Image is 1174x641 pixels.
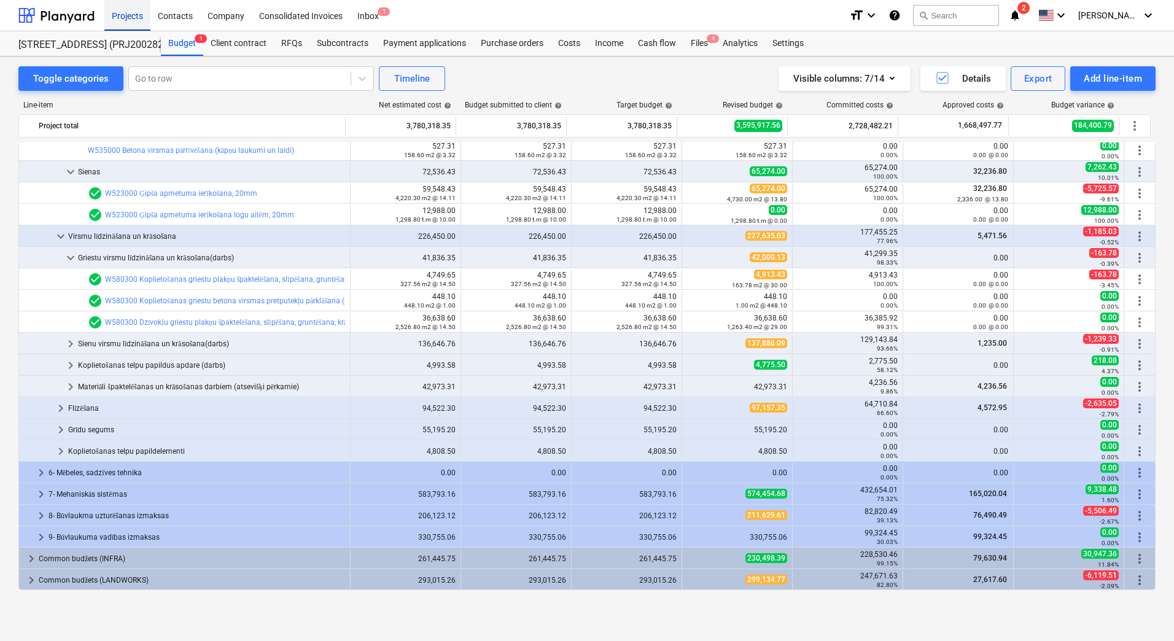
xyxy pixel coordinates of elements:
[39,116,340,136] div: Project total
[356,142,456,159] div: 527.31
[404,302,456,309] small: 448.10 m2 @ 1.00
[34,530,49,545] span: keyboard_arrow_right
[621,281,677,287] small: 327.56 m2 @ 14.50
[957,120,1003,131] span: 1,668,497.77
[577,404,677,413] div: 94,522.30
[1132,487,1147,502] span: More actions
[1132,186,1147,201] span: More actions
[466,447,566,456] div: 4,808.50
[78,162,345,182] div: Sienas
[707,34,719,43] span: 4
[203,31,274,56] div: Client contract
[873,195,898,201] small: 100.00%
[798,185,898,202] div: 65,274.00
[877,410,898,416] small: 66.60%
[466,314,566,331] div: 36,638.60
[687,383,787,391] div: 42,973.31
[1132,251,1147,265] span: More actions
[395,324,456,330] small: 2,526.80 m2 @ 14.50
[53,422,68,437] span: keyboard_arrow_right
[356,292,456,309] div: 448.10
[880,152,898,158] small: 0.00%
[395,195,456,201] small: 4,220.30 m2 @ 14.11
[63,358,78,373] span: keyboard_arrow_right
[515,302,566,309] small: 448.10 m2 @ 1.00
[473,31,551,56] a: Purchase orders
[356,383,456,391] div: 42,973.31
[588,31,631,56] div: Income
[1100,239,1119,246] small: -0.52%
[745,338,787,348] span: 137,886.09
[63,251,78,265] span: keyboard_arrow_down
[683,31,715,56] a: Files4
[1132,229,1147,244] span: More actions
[888,8,901,23] i: Knowledge base
[908,425,1008,434] div: 0.00
[551,31,588,56] a: Costs
[727,324,787,330] small: 1,263.40 m2 @ 29.00
[24,551,39,566] span: keyboard_arrow_right
[1102,368,1119,375] small: 4.37%
[908,142,1008,159] div: 0.00
[798,228,898,245] div: 177,455.25
[466,292,566,309] div: 448.10
[506,216,566,223] small: 1,298.80 t.m @ 10.00
[1132,444,1147,459] span: More actions
[53,444,68,459] span: keyboard_arrow_right
[466,168,566,176] div: 72,536.43
[88,293,103,308] span: Line-item has 1 RFQs
[356,206,456,223] div: 12,988.00
[1024,71,1052,87] div: Export
[715,31,765,56] a: Analytics
[1132,208,1147,222] span: More actions
[466,361,566,370] div: 4,993.58
[1083,334,1119,344] span: -1,239.33
[78,334,345,354] div: Sienu virsmu līdzināšana un krāsošana(darbs)
[18,101,346,109] div: Line-item
[793,71,896,87] div: Visible columns : 7/14
[1054,8,1068,23] i: keyboard_arrow_down
[379,66,445,91] button: Timeline
[1102,303,1119,310] small: 0.00%
[798,357,898,374] div: 2,775.50
[935,71,991,87] div: Details
[1100,196,1119,203] small: -9.61%
[53,401,68,416] span: keyboard_arrow_right
[864,8,879,23] i: keyboard_arrow_down
[976,231,1008,240] span: 5,471.56
[356,361,456,370] div: 4,993.58
[63,165,78,179] span: keyboard_arrow_down
[1102,389,1119,396] small: 0.00%
[663,102,672,109] span: help
[379,101,451,109] div: Net estimated cost
[723,101,783,109] div: Revised budget
[880,431,898,438] small: 0.00%
[88,186,103,201] span: Line-item has 3 RFQs
[1102,153,1119,160] small: 0.00%
[1070,66,1156,91] button: Add line-item
[400,281,456,287] small: 327.56 m2 @ 14.50
[1100,420,1119,430] span: 0.00
[577,206,677,223] div: 12,988.00
[466,142,566,159] div: 527.31
[465,101,562,109] div: Budget submitted to client
[943,101,1004,109] div: Approved costs
[161,31,203,56] a: Budget1
[88,315,103,330] span: Line-item has 1 RFQs
[877,324,898,330] small: 99.31%
[793,116,893,136] div: 2,728,482.21
[731,217,787,224] small: 1,298.80 t.m @ 0.00
[577,142,677,159] div: 527.31
[687,314,787,331] div: 36,638.60
[920,66,1006,91] button: Details
[1105,102,1114,109] span: help
[515,152,566,158] small: 158.60 m2 @ 3.32
[631,31,683,56] div: Cash flow
[1098,174,1119,181] small: 10.01%
[577,168,677,176] div: 72,536.43
[683,31,715,56] div: Files
[1011,66,1066,91] button: Export
[994,102,1004,109] span: help
[1102,325,1119,332] small: 0.00%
